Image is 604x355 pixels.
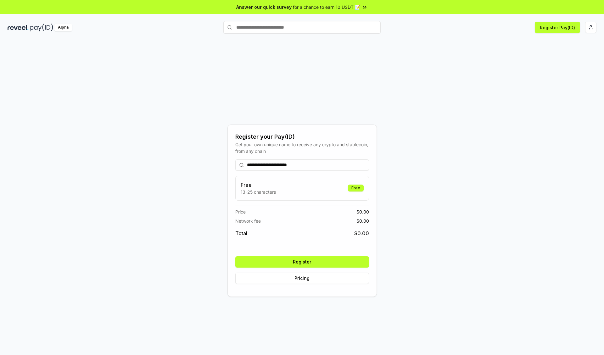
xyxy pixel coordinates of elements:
[235,273,369,284] button: Pricing
[241,181,276,189] h3: Free
[235,218,261,224] span: Network fee
[241,189,276,195] p: 13-25 characters
[236,4,292,10] span: Answer our quick survey
[30,24,53,31] img: pay_id
[8,24,29,31] img: reveel_dark
[235,141,369,154] div: Get your own unique name to receive any crypto and stablecoin, from any chain
[348,185,364,191] div: Free
[354,230,369,237] span: $ 0.00
[235,230,247,237] span: Total
[293,4,360,10] span: for a chance to earn 10 USDT 📝
[356,218,369,224] span: $ 0.00
[54,24,72,31] div: Alpha
[535,22,580,33] button: Register Pay(ID)
[235,208,246,215] span: Price
[235,132,369,141] div: Register your Pay(ID)
[356,208,369,215] span: $ 0.00
[235,256,369,268] button: Register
